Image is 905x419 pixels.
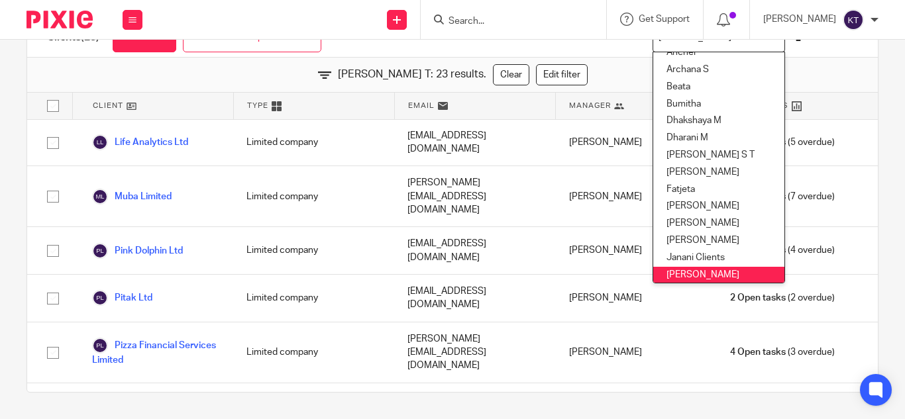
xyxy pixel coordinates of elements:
span: (2 overdue) [730,291,835,304]
a: Clear [493,64,529,85]
div: [PERSON_NAME] [556,275,717,322]
a: Pitak Ltd [92,290,152,306]
div: [PERSON_NAME] [556,119,717,166]
div: [PERSON_NAME][EMAIL_ADDRESS][DOMAIN_NAME] [394,322,555,383]
span: 2 Open tasks [730,291,786,304]
img: svg%3E [92,290,108,306]
span: (4 overdue) [730,244,835,257]
img: svg%3E [92,338,108,353]
a: Pink Dolphin Ltd [92,243,183,259]
span: (5 overdue) [730,136,835,149]
div: [EMAIL_ADDRESS][DOMAIN_NAME] [394,275,555,322]
span: (23) [81,32,99,42]
a: Pizza Financial Services Limited [92,338,220,367]
div: [PERSON_NAME][EMAIL_ADDRESS][DOMAIN_NAME] [394,166,555,226]
span: (7 overdue) [730,190,835,203]
div: Limited company [233,322,394,383]
span: 5 Open tasks [730,244,786,257]
div: [PERSON_NAME] [556,322,717,383]
div: [PERSON_NAME] [556,227,717,274]
span: 6 Open tasks [730,136,786,149]
div: [PERSON_NAME] [556,166,717,226]
span: Type [247,100,268,111]
span: [PERSON_NAME] T: 23 results. [338,67,486,82]
img: svg%3E [92,189,108,205]
div: Limited company [233,275,394,322]
img: svg%3E [92,243,108,259]
div: Limited company [233,119,394,166]
span: Task Status [730,100,788,111]
div: [EMAIL_ADDRESS][DOMAIN_NAME] [394,227,555,274]
a: Muba Limited [92,189,172,205]
span: (3 overdue) [730,346,835,359]
a: Life Analytics Ltd [92,134,188,150]
span: 7 Open tasks [730,190,786,203]
a: Edit filter [536,64,588,85]
input: Select all [40,93,66,118]
span: Client [93,100,123,111]
div: [EMAIL_ADDRESS][DOMAIN_NAME] [394,119,555,166]
p: [PERSON_NAME] [763,13,836,26]
span: 4 Open tasks [730,346,786,359]
span: Get Support [639,15,690,24]
div: Limited company [233,166,394,226]
input: Search [447,16,566,28]
span: Manager [569,100,611,111]
img: svg%3E [92,134,108,150]
span: Email [408,100,435,111]
img: svg%3E [843,9,864,30]
div: Limited company [233,227,394,274]
img: Pixie [27,11,93,28]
